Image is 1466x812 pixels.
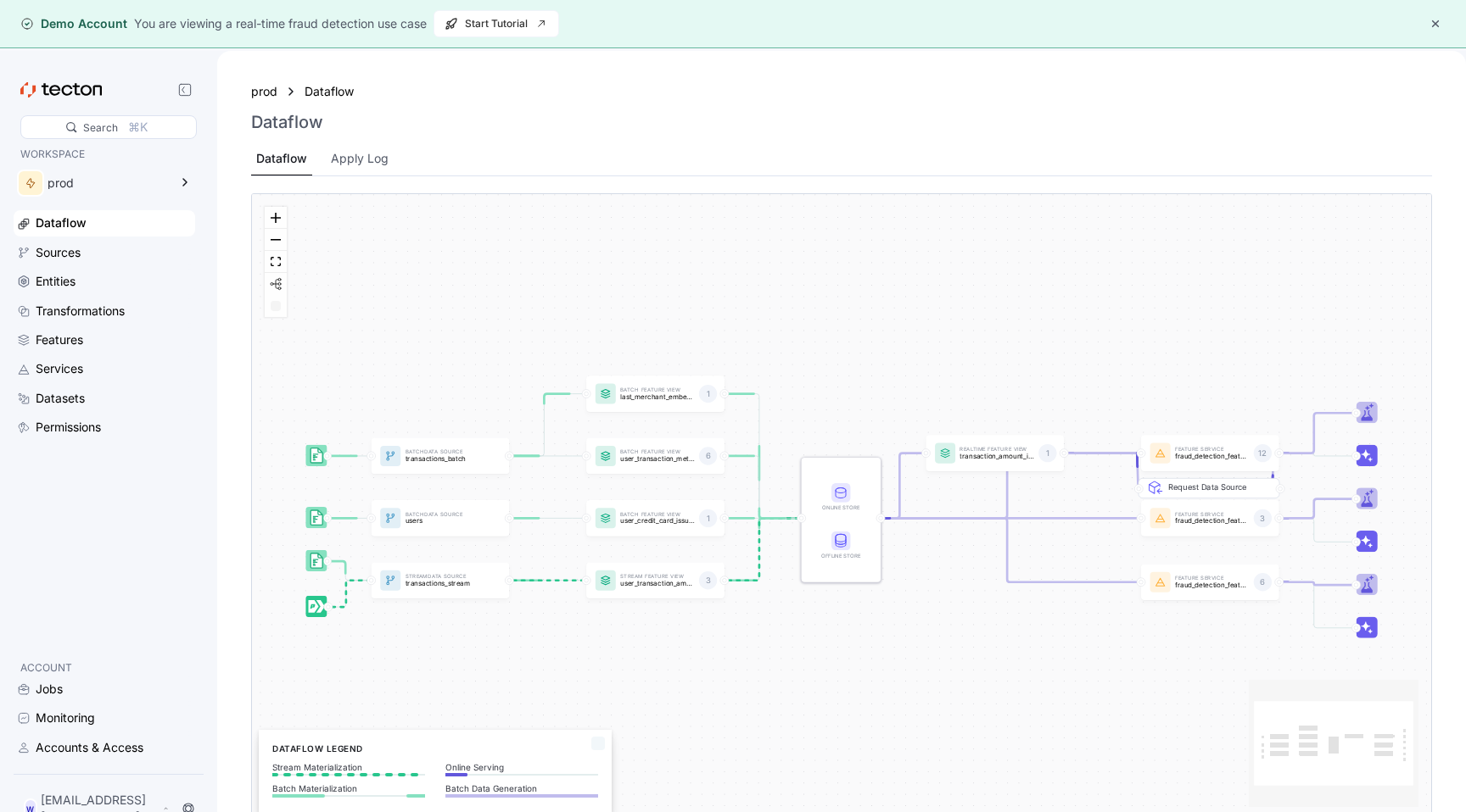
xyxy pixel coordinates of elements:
div: Online Store [819,503,864,512]
g: Edge from featureView:last_merchant_embedding to STORE [720,394,799,519]
a: Batch Feature Viewuser_credit_card_issuer1 [586,500,725,537]
div: Offline Store [819,552,864,560]
div: Jobs [36,680,63,698]
p: users [406,517,479,525]
g: Edge from featureService:fraud_detection_feature_service:v2 to Inference_featureService:fraud_det... [1274,453,1353,456]
h3: Dataflow [251,112,323,132]
g: Edge from dataSource:transactions_stream_stream_source to dataSource:transactions_stream [324,581,369,607]
button: fit view [265,251,287,273]
p: Online Serving [445,762,598,772]
p: transactions_stream [406,580,479,587]
div: Search [83,120,118,136]
div: 3 [699,571,717,589]
div: Online Store [819,483,864,512]
p: ACCOUNT [20,659,188,676]
a: Dataflow [14,210,195,236]
p: Realtime Feature View [960,448,1033,453]
a: Jobs [14,676,195,702]
p: Batch Feature View [620,512,694,517]
div: Permissions [36,418,101,437]
div: Offline Store [819,531,864,560]
p: Stream Materialization [272,762,425,772]
p: Batch Materialization [272,783,425,793]
p: Batch Feature View [620,450,694,455]
a: Sources [14,240,195,265]
button: zoom out [265,229,287,251]
a: StreamData Sourcetransactions_stream [372,563,510,599]
p: Stream Data Source [406,575,479,580]
a: Accounts & Access [14,735,195,760]
div: Feature Servicefraud_detection_feature_service6 [1141,565,1279,601]
a: prod [251,82,277,101]
g: Edge from featureService:fraud_detection_feature_service:v2 to REQ_featureService:fraud_detection... [1272,453,1274,489]
div: 6 [699,448,717,465]
div: Accounts & Access [36,738,143,757]
p: Batch Feature View [620,388,694,393]
div: Request Data Source [1168,481,1270,570]
div: Features [36,331,83,349]
g: Edge from STORE to featureView:transaction_amount_is_higher_than_average [876,453,923,519]
p: Feature Service [1175,576,1249,581]
a: Feature Servicefraud_detection_feature_service:v212 [1141,436,1279,472]
p: WORKSPACE [20,146,188,163]
a: Batch Feature Viewlast_merchant_embedding1 [586,376,725,413]
div: Services [36,359,83,378]
p: user_transaction_amount_totals [620,580,694,587]
div: 1 [1038,444,1056,462]
div: prod [48,177,168,189]
div: 1 [699,509,717,527]
button: Start Tutorial [434,10,559,37]
button: zoom in [265,207,287,229]
p: Stream Feature View [620,575,694,580]
div: Monitoring [36,709,95,727]
a: Dataflow [305,82,364,101]
a: BatchData Sourceusers [372,500,510,537]
p: user_transaction_metrics [620,455,694,463]
g: Edge from REQ_featureService:fraud_detection_feature_service:v2 to featureService:fraud_detection... [1137,453,1138,489]
a: Transformations [14,298,195,324]
a: Permissions [14,414,195,440]
g: Edge from dataSource:transactions_batch to featureView:last_merchant_embedding [505,394,584,456]
h6: Dataflow Legend [272,742,598,755]
a: Services [14,356,195,381]
a: Monitoring [14,705,195,731]
span: Start Tutorial [445,11,548,36]
div: Datasets [36,389,85,408]
a: BatchData Sourcetransactions_batch [372,438,510,475]
g: Edge from featureService:fraud_detection_feature_service to Inference_featureService:fraud_detect... [1274,582,1353,628]
a: Stream Feature Viewuser_transaction_amount_totals3 [586,563,725,599]
a: Realtime Feature Viewtransaction_amount_is_higher_than_average1 [926,436,1064,472]
a: Features [14,327,195,353]
div: Request Data Source [1155,442,1297,463]
g: Edge from STORE to featureService:fraud_detection_feature_service [876,519,1139,582]
p: last_merchant_embedding [620,392,694,400]
div: Demo Account [20,15,127,32]
div: Transformations [36,302,125,320]
div: Search⌘K [20,115,197,139]
a: Batch Feature Viewuser_transaction_metrics6 [586,438,725,475]
a: Feature Servicefraud_detection_feature_service_streaming3 [1141,500,1279,537]
g: Edge from featureView:user_transaction_metrics to STORE [720,456,799,518]
div: You are viewing a real-time fraud detection use case [134,14,427,33]
div: 1 [699,385,717,403]
div: Dataflow [36,214,87,232]
a: Datasets [14,386,195,411]
button: Close Legend Panel [588,733,608,754]
div: Dataflow [256,149,307,168]
div: 6 [1254,573,1272,591]
p: transactions_batch [406,455,479,463]
p: Batch Data Source [406,450,479,455]
div: React Flow controls [265,207,287,317]
g: Edge from STORE to featureService:fraud_detection_feature_service:v2 [876,453,1139,519]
